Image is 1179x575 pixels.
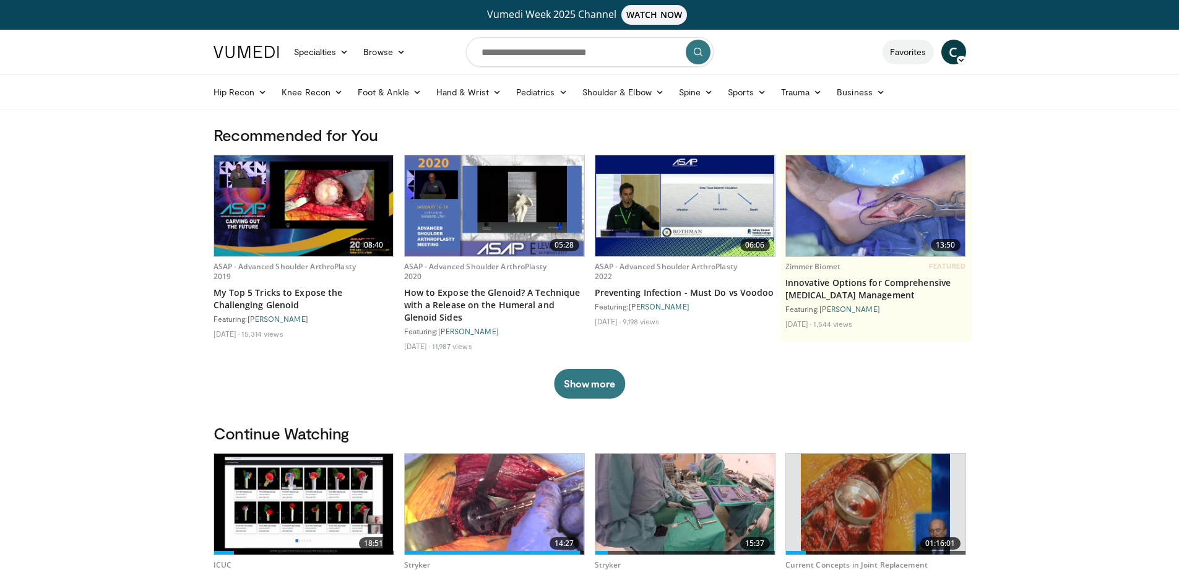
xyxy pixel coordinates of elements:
[214,454,394,555] img: 2fd54b0f-9e3c-401f-9858-2a805ea82906.620x360_q85_upscale.jpg
[920,537,961,550] span: 01:16:01
[214,46,279,58] img: VuMedi Logo
[404,261,546,282] a: ASAP - Advanced Shoulder ArthroPlasty 2020
[774,80,830,105] a: Trauma
[359,239,389,251] span: 08:40
[350,80,429,105] a: Foot & Ankle
[595,261,737,282] a: ASAP - Advanced Shoulder ArthroPlasty 2022
[405,155,584,256] img: 56a87972-5145-49b8-a6bd-8880e961a6a7.620x360_q85_upscale.jpg
[813,319,852,329] li: 1,544 views
[550,239,579,251] span: 05:28
[405,454,584,555] a: 14:27
[720,80,774,105] a: Sports
[883,40,934,64] a: Favorites
[931,239,961,251] span: 13:50
[595,287,775,299] a: Preventing Infection - Must Do vs Voodoo
[595,316,621,326] li: [DATE]
[214,287,394,311] a: My Top 5 Tricks to Expose the Challenging Glenoid
[287,40,356,64] a: Specialties
[785,560,928,570] a: Current Concepts in Joint Replacement
[629,302,689,311] a: [PERSON_NAME]
[595,301,775,311] div: Featuring:
[801,454,949,555] img: 684033_3.png.620x360_q85_upscale.jpg
[929,262,965,270] span: FEATURED
[214,454,394,555] a: 18:51
[359,537,389,550] span: 18:51
[214,261,356,282] a: ASAP - Advanced Shoulder ArthroPlasty 2019
[595,454,775,555] img: 49870a89-1289-4bcf-be89-66894a47fa98.620x360_q85_upscale.jpg
[595,454,775,555] a: 15:37
[404,287,585,324] a: How to Expose the Glenoid? A Technique with a Release on the Humeral and Glenoid Sides
[550,537,579,550] span: 14:27
[405,454,584,555] img: c16ff475-65df-4a30-84a2-4b6c3a19e2c7.620x360_q85_upscale.jpg
[356,40,413,64] a: Browse
[404,560,431,570] a: Stryker
[214,314,394,324] div: Featuring:
[785,304,966,314] div: Featuring:
[554,369,625,399] button: Show more
[595,155,775,256] a: 06:06
[623,316,659,326] li: 9,198 views
[829,80,892,105] a: Business
[214,155,394,256] a: 08:40
[206,80,275,105] a: Hip Recon
[215,5,964,25] a: Vumedi Week 2025 ChannelWATCH NOW
[214,329,240,339] li: [DATE]
[214,155,394,256] img: b61a968a-1fa8-450f-8774-24c9f99181bb.620x360_q85_upscale.jpg
[404,341,431,351] li: [DATE]
[786,454,965,555] a: 01:16:01
[786,155,965,256] a: 13:50
[740,537,770,550] span: 15:37
[214,423,966,443] h3: Continue Watching
[438,327,499,335] a: [PERSON_NAME]
[595,155,775,256] img: aae374fe-e30c-4d93-85d1-1c39c8cb175f.620x360_q85_upscale.jpg
[740,239,770,251] span: 06:06
[785,277,966,301] a: Innovative Options for Comprehensive [MEDICAL_DATA] Management
[214,125,966,145] h3: Recommended for You
[621,5,687,25] span: WATCH NOW
[941,40,966,64] a: C
[404,326,585,336] div: Featuring:
[405,155,584,256] a: 05:28
[241,329,283,339] li: 15,314 views
[786,155,965,256] img: ce164293-0bd9-447d-b578-fc653e6584c8.620x360_q85_upscale.jpg
[274,80,350,105] a: Knee Recon
[466,37,714,67] input: Search topics, interventions
[785,261,841,272] a: Zimmer Biomet
[672,80,720,105] a: Spine
[432,341,472,351] li: 11,987 views
[595,560,621,570] a: Stryker
[785,319,812,329] li: [DATE]
[214,560,231,570] a: ICUC
[819,305,880,313] a: [PERSON_NAME]
[509,80,575,105] a: Pediatrics
[248,314,308,323] a: [PERSON_NAME]
[575,80,672,105] a: Shoulder & Elbow
[429,80,509,105] a: Hand & Wrist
